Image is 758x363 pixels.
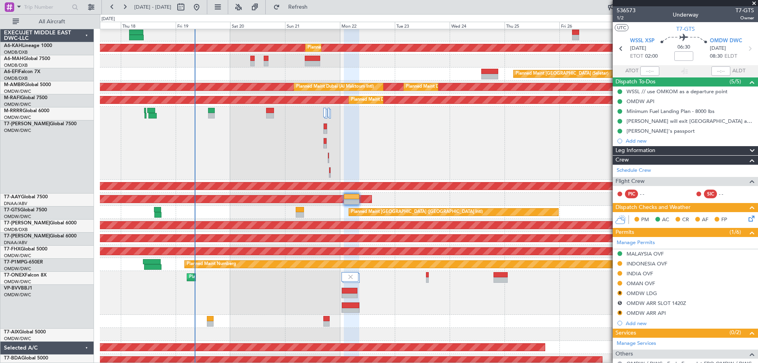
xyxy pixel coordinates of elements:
span: T7-BDA [4,356,21,361]
div: [PERSON_NAME] will exit [GEOGRAPHIC_DATA] as crew and enter [GEOGRAPHIC_DATA] as Pax. [627,118,754,124]
a: M-AMBRGlobal 5000 [4,83,51,87]
div: Tue 23 [395,22,450,29]
div: Mon 22 [340,22,395,29]
span: Refresh [281,4,315,10]
span: [DATE] [710,45,726,53]
div: [PERSON_NAME]'s passport [627,128,695,134]
span: [DATE] - [DATE] [134,4,171,11]
span: FP [721,216,727,224]
a: OMDW/DWC [4,266,31,272]
span: T7-ONEX [4,273,25,278]
span: M-RRRR [4,109,23,113]
span: ELDT [724,53,737,60]
a: OMDW/DWC [4,214,31,220]
span: Permits [615,228,634,237]
div: OMDW ARR SLOT 1420Z [627,300,686,307]
a: VP-BVVBBJ1 [4,286,32,291]
span: T7-GTS [676,25,695,33]
div: Thu 18 [121,22,176,29]
button: R [617,310,622,315]
a: T7-[PERSON_NAME]Global 6000 [4,221,77,226]
span: Dispatch Checks and Weather [615,203,690,212]
div: - - [719,190,737,197]
span: T7-AIX [4,330,19,335]
span: Flight Crew [615,177,645,186]
div: Thu 25 [505,22,559,29]
span: M-RAFI [4,96,21,100]
span: PM [641,216,649,224]
div: [DATE] [101,16,115,23]
span: T7-GTS [735,6,754,15]
div: OMAN OVF [627,280,655,287]
div: Planned Maint Nurnberg [187,258,236,270]
span: ETOT [630,53,643,60]
span: VP-BVV [4,286,21,291]
div: Sat 20 [230,22,285,29]
div: PIC [625,190,638,198]
div: Planned Maint [GEOGRAPHIC_DATA] ([GEOGRAPHIC_DATA] Intl) [308,42,439,54]
div: MALAYSIA OVF [627,250,664,257]
span: 536573 [617,6,636,15]
a: Schedule Crew [617,167,651,175]
div: Planned Maint [GEOGRAPHIC_DATA] (Seletar) [516,68,608,80]
span: Dispatch To-Dos [615,77,655,87]
a: Manage Services [617,340,656,348]
span: A6-MAH [4,56,23,61]
span: T7-GTS [4,208,20,213]
a: DNAA/ABV [4,201,27,207]
div: Fri 19 [176,22,231,29]
div: OMDW API [627,98,655,105]
span: T7-P1MP [4,260,24,265]
a: OMDB/DXB [4,75,28,81]
a: OMDW/DWC [4,279,31,285]
span: T7-[PERSON_NAME] [4,221,50,226]
a: T7-FHXGlobal 5000 [4,247,47,252]
a: M-RRRRGlobal 6000 [4,109,49,113]
span: ATOT [625,67,638,75]
a: OMDW/DWC [4,128,31,134]
div: WSSL // use OMKOM as a departure point [627,88,728,95]
span: M-AMBR [4,83,24,87]
span: T7-AAY [4,195,21,199]
div: Planned Maint Dubai (Al Maktoum Intl) [189,271,267,283]
div: OMDW LDG [627,290,657,297]
div: Planned Maint Dubai (Al Maktoum Intl) [351,94,429,106]
span: 02:00 [645,53,658,60]
button: S [617,301,622,305]
span: 08:30 [710,53,722,60]
div: Planned Maint Dubai (Al Maktoum Intl) [406,81,484,93]
span: Leg Information [615,146,655,155]
a: OMDW/DWC [4,88,31,94]
a: M-RAFIGlobal 7500 [4,96,47,100]
span: Crew [615,156,629,165]
button: All Aircraft [9,15,86,28]
div: Planned Maint [GEOGRAPHIC_DATA] ([GEOGRAPHIC_DATA] Intl) [351,206,483,218]
span: OMDW DWC [710,37,742,45]
span: A6-EFI [4,70,19,74]
a: Manage Permits [617,239,655,247]
a: OMDB/DXB [4,62,28,68]
span: T7-[PERSON_NAME] [4,234,50,239]
button: UTC [615,24,629,31]
span: CR [682,216,689,224]
span: ALDT [732,67,745,75]
div: Minimum Fuel Landing Plan - 8000 lbs [627,108,715,115]
button: Refresh [270,1,317,13]
div: Planned Maint Dubai (Al Maktoum Intl) [296,81,374,93]
div: Wed 24 [450,22,505,29]
img: gray-close.svg [347,273,354,280]
div: SIC [704,190,717,198]
span: All Aircraft [21,19,83,24]
a: T7-[PERSON_NAME]Global 6000 [4,234,77,239]
span: (0/2) [730,328,741,337]
input: Trip Number [24,1,69,13]
span: 06:30 [677,43,690,51]
div: Underway [673,11,698,19]
span: (5/5) [730,77,741,86]
button: R [617,291,622,295]
a: T7-GTSGlobal 7500 [4,208,47,213]
a: A6-EFIFalcon 7X [4,70,40,74]
a: T7-P1MPG-650ER [4,260,43,265]
span: AF [702,216,708,224]
span: A6-KAH [4,43,22,48]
